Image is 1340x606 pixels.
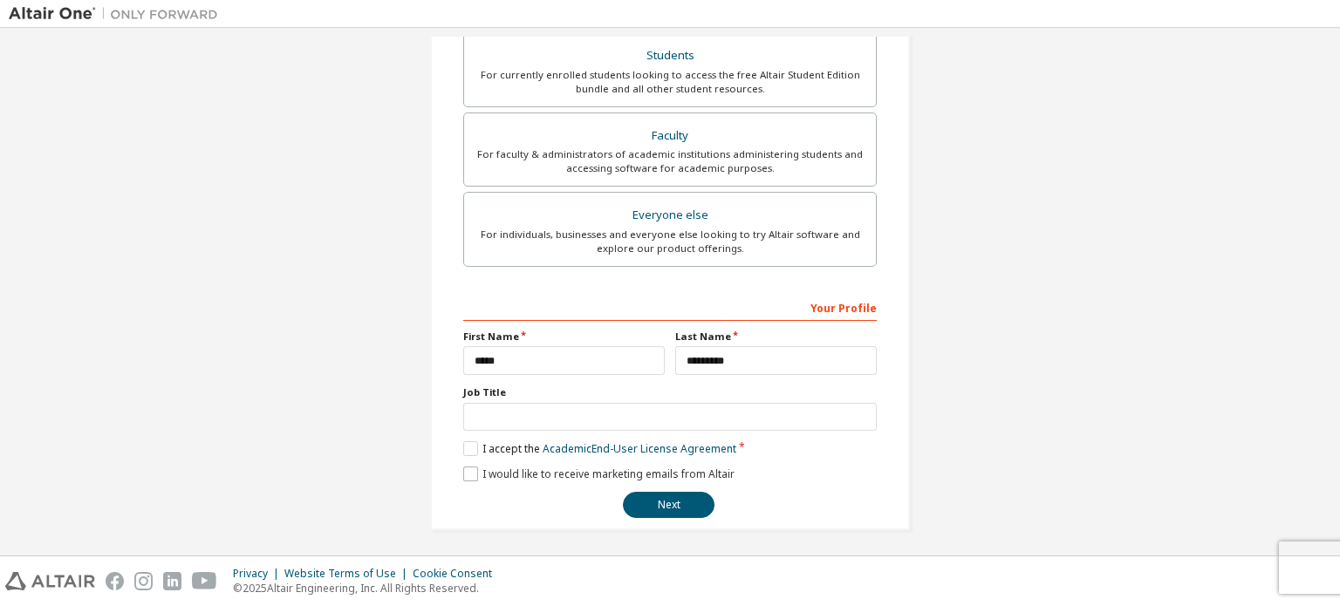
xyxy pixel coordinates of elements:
[475,68,865,96] div: For currently enrolled students looking to access the free Altair Student Edition bundle and all ...
[9,5,227,23] img: Altair One
[233,581,502,596] p: © 2025 Altair Engineering, Inc. All Rights Reserved.
[134,572,153,590] img: instagram.svg
[623,492,714,518] button: Next
[463,466,735,481] label: I would like to receive marketing emails from Altair
[463,385,877,399] label: Job Title
[463,441,736,456] label: I accept the
[475,203,865,228] div: Everyone else
[233,567,284,581] div: Privacy
[543,441,736,456] a: Academic End-User License Agreement
[475,147,865,175] div: For faculty & administrators of academic institutions administering students and accessing softwa...
[413,567,502,581] div: Cookie Consent
[5,572,95,590] img: altair_logo.svg
[106,572,124,590] img: facebook.svg
[163,572,181,590] img: linkedin.svg
[463,293,877,321] div: Your Profile
[475,124,865,148] div: Faculty
[284,567,413,581] div: Website Terms of Use
[475,44,865,68] div: Students
[675,330,877,344] label: Last Name
[192,572,217,590] img: youtube.svg
[475,228,865,255] div: For individuals, businesses and everyone else looking to try Altair software and explore our prod...
[463,330,665,344] label: First Name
